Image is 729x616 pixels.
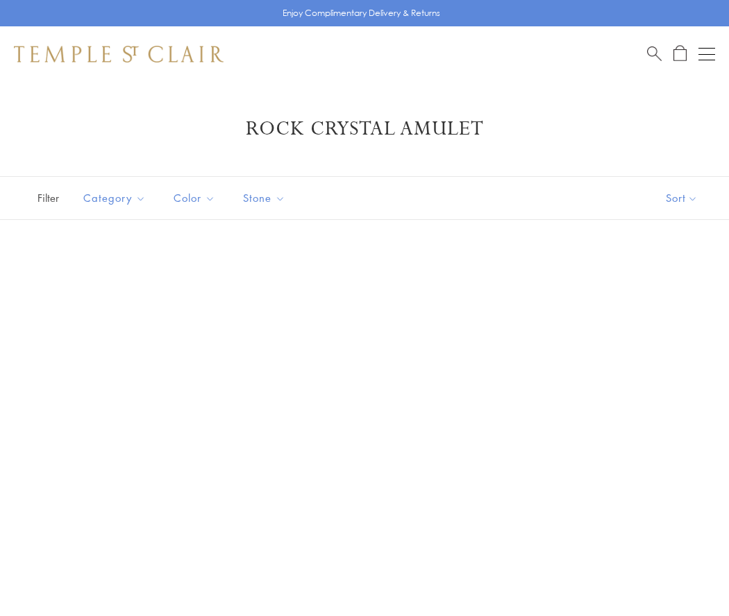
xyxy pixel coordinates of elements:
[14,46,224,62] img: Temple St. Clair
[76,189,156,207] span: Category
[167,189,226,207] span: Color
[698,46,715,62] button: Open navigation
[283,6,440,20] p: Enjoy Complimentary Delivery & Returns
[163,182,226,214] button: Color
[233,182,296,214] button: Stone
[647,45,662,62] a: Search
[635,177,729,219] button: Show sort by
[35,117,694,142] h1: Rock Crystal Amulet
[73,182,156,214] button: Category
[236,189,296,207] span: Stone
[673,45,687,62] a: Open Shopping Bag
